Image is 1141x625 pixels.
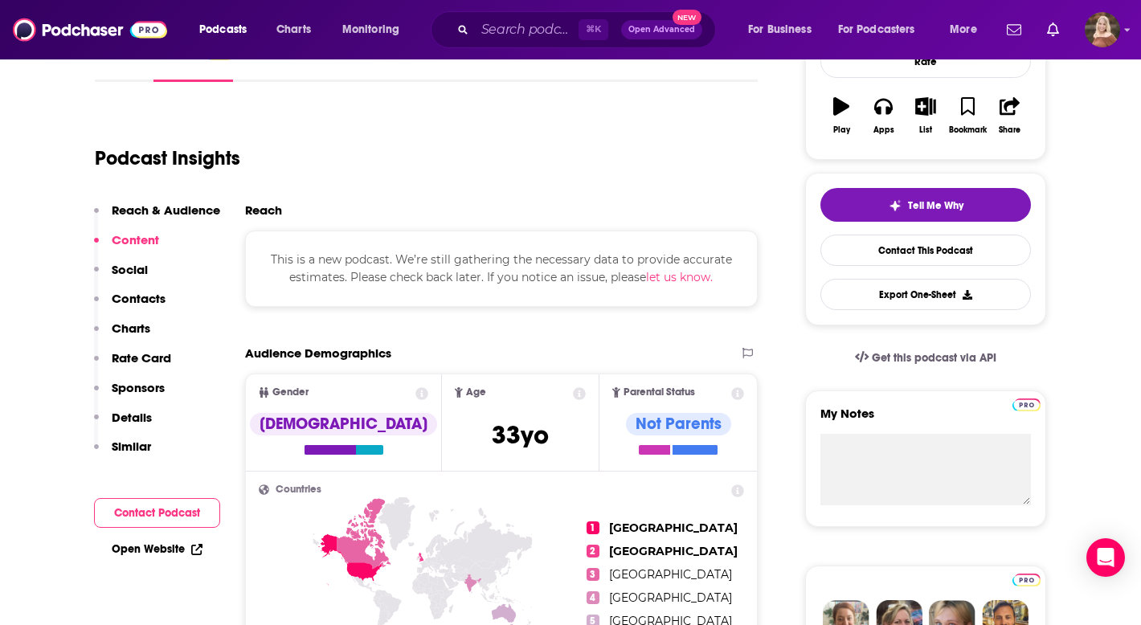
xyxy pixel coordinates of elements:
div: Play [833,125,850,135]
a: Get this podcast via API [842,338,1009,378]
button: Sponsors [94,380,165,410]
a: Charts [266,17,321,43]
span: Monitoring [342,18,399,41]
span: [GEOGRAPHIC_DATA] [609,521,738,535]
button: let us know. [646,268,713,286]
div: Bookmark [949,125,987,135]
img: Podchaser Pro [1012,398,1041,411]
label: My Notes [820,406,1031,434]
button: Open AdvancedNew [621,20,702,39]
button: Rate Card [94,350,171,380]
button: Share [989,87,1031,145]
button: List [905,87,947,145]
p: Similar [112,439,151,454]
button: Bookmark [947,87,988,145]
button: Social [94,262,148,292]
a: Show notifications dropdown [1000,16,1028,43]
button: open menu [828,17,939,43]
button: Similar [94,439,151,468]
span: Charts [276,18,311,41]
button: tell me why sparkleTell Me Why [820,188,1031,222]
a: Open Website [112,542,202,556]
button: Apps [862,87,904,145]
div: Not Parents [626,413,731,435]
span: Parental Status [624,387,695,398]
span: [GEOGRAPHIC_DATA] [609,544,738,558]
p: Content [112,232,159,247]
a: Reviews [358,45,404,82]
span: 33 yo [492,419,549,451]
p: Rate Card [112,350,171,366]
button: open menu [188,17,268,43]
a: Similar [538,45,577,82]
div: List [919,125,932,135]
a: Show notifications dropdown [1041,16,1065,43]
span: Podcasts [199,18,247,41]
span: Countries [276,484,321,495]
a: Credits [427,45,468,82]
img: Podchaser - Follow, Share and Rate Podcasts [13,14,167,45]
p: Contacts [112,291,166,306]
input: Search podcasts, credits, & more... [475,17,579,43]
div: Share [999,125,1020,135]
button: Details [94,410,152,439]
div: [DEMOGRAPHIC_DATA] [250,413,437,435]
a: Pro website [1012,571,1041,586]
div: Rate [820,45,1031,78]
a: Pro website [1012,396,1041,411]
p: Charts [112,321,150,336]
h2: Audience Demographics [245,345,391,361]
span: Tell Me Why [908,199,963,212]
span: New [673,10,701,25]
span: Logged in as Emily_Sotlar [1085,12,1120,47]
span: For Podcasters [838,18,915,41]
p: Reach & Audience [112,202,220,218]
span: [GEOGRAPHIC_DATA] [609,590,732,605]
span: 1 [587,521,599,534]
button: Content [94,232,159,262]
div: Apps [873,125,894,135]
div: Open Intercom Messenger [1086,538,1125,577]
a: InsightsPodchaser Pro [153,45,233,82]
span: 2 [587,545,599,558]
img: tell me why sparkle [889,199,902,212]
h2: Reach [245,202,282,218]
div: Search podcasts, credits, & more... [446,11,731,48]
p: Details [112,410,152,425]
button: open menu [939,17,997,43]
button: open menu [331,17,420,43]
span: More [950,18,977,41]
span: Gender [272,387,309,398]
button: Charts [94,321,150,350]
span: This is a new podcast. We’re still gathering the necessary data to provide accurate estimates. Pl... [271,252,732,284]
a: Contact This Podcast [820,235,1031,266]
button: Export One-Sheet [820,279,1031,310]
span: 3 [587,568,599,581]
span: 4 [587,591,599,604]
button: Play [820,87,862,145]
img: User Profile [1085,12,1120,47]
p: Social [112,262,148,277]
a: About [95,45,131,82]
button: Reach & Audience [94,202,220,232]
span: ⌘ K [579,19,608,40]
span: [GEOGRAPHIC_DATA] [609,567,732,582]
span: Get this podcast via API [872,351,996,365]
a: Lists [491,45,515,82]
button: Contact Podcast [94,498,220,528]
span: For Business [748,18,812,41]
button: Contacts [94,291,166,321]
p: Sponsors [112,380,165,395]
span: Age [466,387,486,398]
h1: Podcast Insights [95,146,240,170]
img: Podchaser Pro [1012,574,1041,586]
span: Open Advanced [628,26,695,34]
a: Episodes652 [256,45,335,82]
button: Show profile menu [1085,12,1120,47]
button: open menu [737,17,832,43]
